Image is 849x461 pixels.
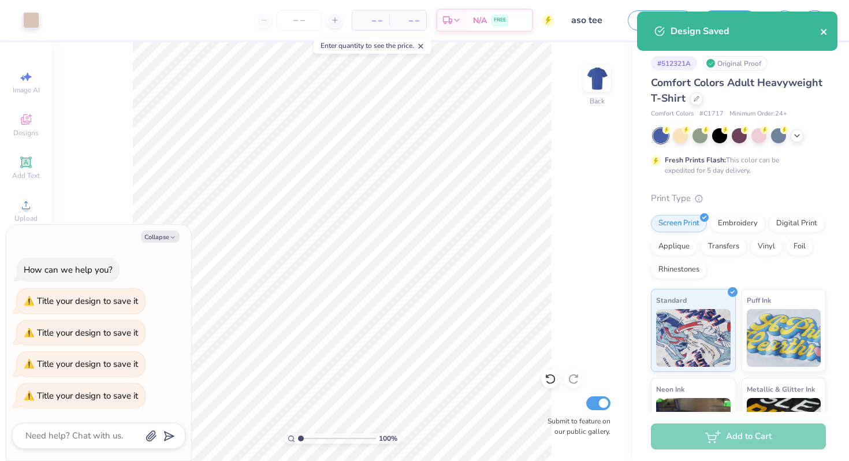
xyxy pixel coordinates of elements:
div: Rhinestones [651,261,707,278]
div: Original Proof [703,56,768,70]
img: Neon Ink [656,398,731,456]
span: FREE [494,16,506,24]
button: Collapse [141,231,180,243]
img: Metallic & Glitter Ink [747,398,821,456]
label: Submit to feature on our public gallery. [541,416,610,437]
span: Minimum Order: 24 + [729,109,787,119]
span: Puff Ink [747,294,771,306]
div: Title your design to save it [37,327,138,339]
div: Applique [651,238,697,255]
button: Save as [628,10,694,31]
strong: Fresh Prints Flash: [665,155,726,165]
span: Metallic & Glitter Ink [747,383,815,395]
div: Enter quantity to see the price. [314,38,431,54]
img: Back [586,67,609,90]
input: Untitled Design [563,9,619,32]
div: Foil [786,238,813,255]
span: Designs [13,128,39,137]
div: Digital Print [769,215,825,232]
div: Transfers [701,238,747,255]
span: Comfort Colors Adult Heavyweight T-Shirt [651,76,822,105]
span: – – [396,14,419,27]
span: – – [359,14,382,27]
div: Vinyl [750,238,783,255]
button: close [820,24,828,38]
span: 100 % [379,433,397,444]
img: Standard [656,309,731,367]
img: Puff Ink [747,309,821,367]
span: Image AI [13,85,40,95]
span: Standard [656,294,687,306]
div: How can we help you? [24,264,113,276]
span: Upload [14,214,38,223]
div: Title your design to save it [37,358,138,370]
div: Embroidery [710,215,765,232]
div: Back [590,96,605,106]
span: # C1717 [699,109,724,119]
div: This color can be expedited for 5 day delivery. [665,155,807,176]
div: # 512321A [651,56,697,70]
span: Add Text [12,171,40,180]
input: – – [277,10,322,31]
span: N/A [473,14,487,27]
div: Design Saved [671,24,820,38]
span: Neon Ink [656,383,684,395]
div: Print Type [651,192,826,205]
div: Title your design to save it [37,390,138,401]
div: Screen Print [651,215,707,232]
span: Comfort Colors [651,109,694,119]
div: Title your design to save it [37,295,138,307]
